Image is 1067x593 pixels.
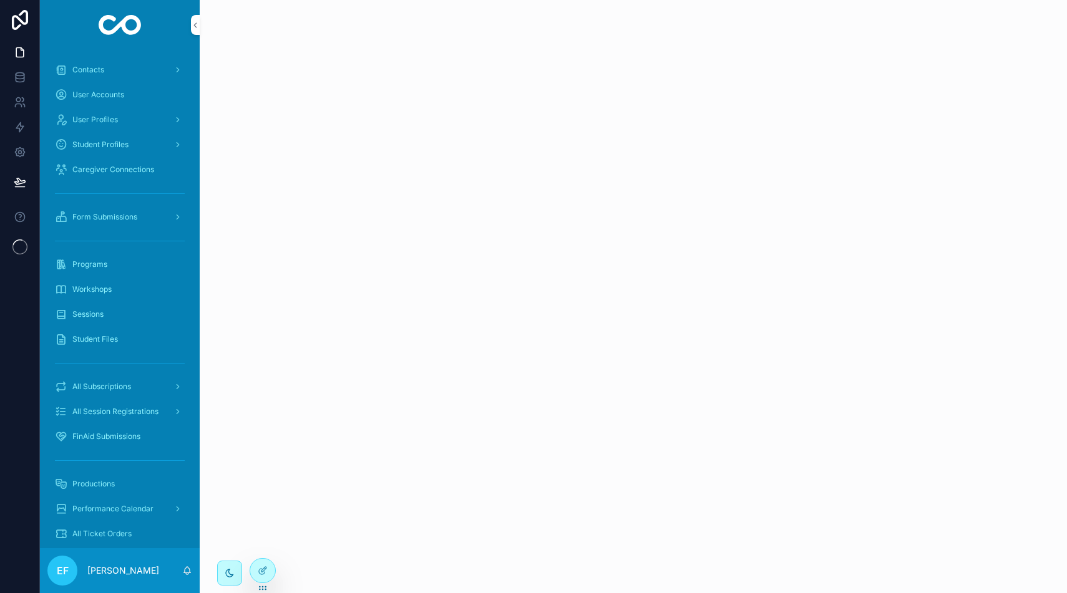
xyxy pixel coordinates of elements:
span: EF [57,563,69,578]
a: User Profiles [47,108,192,131]
span: User Profiles [72,115,118,125]
span: Form Submissions [72,212,137,222]
div: scrollable content [40,50,200,548]
span: Programs [72,259,107,269]
span: Workshops [72,284,112,294]
a: All Ticket Orders [47,523,192,545]
a: Workshops [47,278,192,301]
img: App logo [99,15,142,35]
span: Sessions [72,309,104,319]
span: All Session Registrations [72,407,158,417]
span: Contacts [72,65,104,75]
a: Student Profiles [47,133,192,156]
span: All Ticket Orders [72,529,132,539]
a: Student Files [47,328,192,350]
span: User Accounts [72,90,124,100]
a: Productions [47,473,192,495]
a: Form Submissions [47,206,192,228]
a: User Accounts [47,84,192,106]
span: FinAid Submissions [72,431,140,441]
span: Caregiver Connections [72,165,154,175]
a: Sessions [47,303,192,325]
a: All Session Registrations [47,400,192,423]
span: Productions [72,479,115,489]
a: All Subscriptions [47,375,192,398]
a: Programs [47,253,192,276]
a: FinAid Submissions [47,425,192,448]
a: Contacts [47,59,192,81]
a: Performance Calendar [47,498,192,520]
span: All Subscriptions [72,382,131,392]
span: Performance Calendar [72,504,153,514]
p: [PERSON_NAME] [87,564,159,577]
a: Caregiver Connections [47,158,192,181]
span: Student Profiles [72,140,129,150]
span: Student Files [72,334,118,344]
